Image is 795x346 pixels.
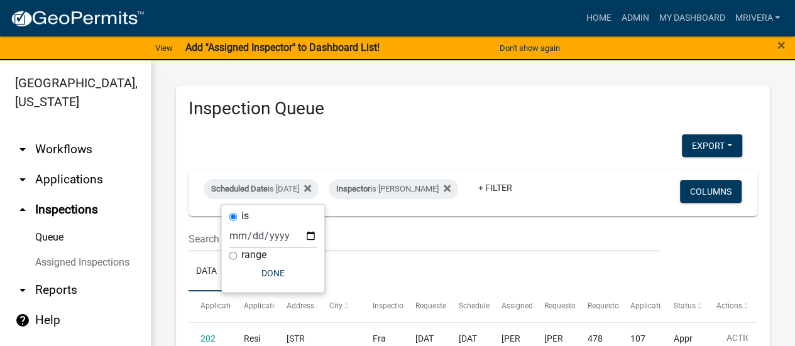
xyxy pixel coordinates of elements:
[275,291,317,322] datatable-header-cell: Address
[287,301,314,310] span: Address
[616,6,654,30] a: Admin
[241,211,249,221] label: is
[361,291,403,322] datatable-header-cell: Inspection Type
[244,301,301,310] span: Application Type
[211,184,268,193] span: Scheduled Date
[532,291,575,322] datatable-header-cell: Requestor Name
[204,179,319,199] div: is [DATE]
[502,301,566,310] span: Assigned Inspector
[15,202,30,217] i: arrow_drop_up
[458,301,512,310] span: Scheduled Time
[588,301,645,310] span: Requestor Phone
[490,291,532,322] datatable-header-cell: Assigned Inspector
[317,291,360,322] datatable-header-cell: City
[15,283,30,298] i: arrow_drop_down
[446,291,489,322] datatable-header-cell: Scheduled Time
[229,262,317,284] button: Done
[680,180,742,203] button: Columns
[730,6,785,30] a: mrivera
[654,6,730,30] a: My Dashboard
[189,98,757,119] h3: Inspection Queue
[673,301,695,310] span: Status
[495,38,565,58] button: Don't show again
[185,41,380,53] strong: Add "Assigned Inspector" to Dashboard List!
[189,291,231,322] datatable-header-cell: Application
[231,291,274,322] datatable-header-cell: Application Type
[15,142,30,157] i: arrow_drop_down
[373,301,426,310] span: Inspection Type
[581,6,616,30] a: Home
[777,36,786,54] span: ×
[575,291,618,322] datatable-header-cell: Requestor Phone
[189,226,659,252] input: Search for inspections
[544,301,601,310] span: Requestor Name
[661,291,704,322] datatable-header-cell: Status
[241,250,266,260] label: range
[630,301,710,310] span: Application Description
[15,313,30,328] i: help
[705,291,747,322] datatable-header-cell: Actions
[415,301,468,310] span: Requested Date
[150,38,178,58] a: View
[716,301,742,310] span: Actions
[189,252,224,292] a: Data
[329,179,458,199] div: is [PERSON_NAME]
[777,38,786,53] button: Close
[200,301,239,310] span: Application
[468,176,522,199] a: + Filter
[15,172,30,187] i: arrow_drop_down
[618,291,661,322] datatable-header-cell: Application Description
[403,291,446,322] datatable-header-cell: Requested Date
[682,134,742,157] button: Export
[336,184,370,193] span: Inspector
[329,301,343,310] span: City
